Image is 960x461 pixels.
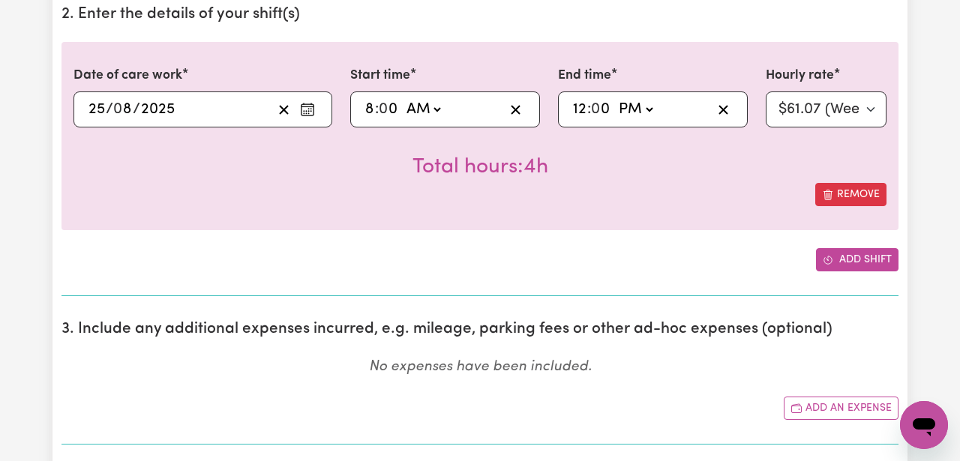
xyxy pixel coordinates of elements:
h2: 3. Include any additional expenses incurred, e.g. mileage, parking fees or other ad-hoc expenses ... [61,320,898,339]
input: -- [114,98,133,121]
span: / [106,101,113,118]
label: Hourly rate [766,66,834,85]
input: -- [88,98,106,121]
input: -- [364,98,375,121]
iframe: Button to launch messaging window [900,401,948,449]
span: : [587,101,591,118]
span: 0 [379,102,388,117]
span: : [375,101,379,118]
span: 0 [113,102,122,117]
em: No expenses have been included. [369,360,592,374]
label: End time [558,66,611,85]
span: 0 [591,102,600,117]
span: Total hours worked: 4 hours [412,157,548,178]
span: / [133,101,140,118]
button: Add another shift [816,248,898,271]
button: Remove this shift [815,183,886,206]
input: -- [592,98,612,121]
button: Clear date [272,98,295,121]
button: Enter the date of care work [295,98,319,121]
input: -- [572,98,587,121]
label: Date of care work [73,66,182,85]
input: -- [380,98,400,121]
button: Add another expense [784,397,898,420]
label: Start time [350,66,410,85]
input: ---- [140,98,175,121]
h2: 2. Enter the details of your shift(s) [61,5,898,24]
